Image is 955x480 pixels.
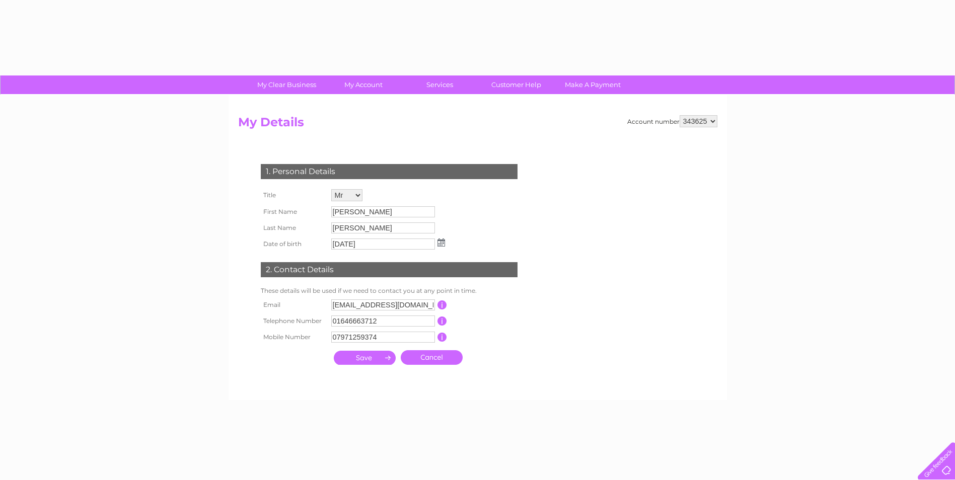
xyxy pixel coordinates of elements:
[437,333,447,342] input: Information
[258,297,329,313] th: Email
[322,75,405,94] a: My Account
[437,238,445,247] img: ...
[437,300,447,309] input: Information
[437,316,447,326] input: Information
[551,75,634,94] a: Make A Payment
[334,351,396,365] input: Submit
[245,75,328,94] a: My Clear Business
[401,350,463,365] a: Cancel
[258,313,329,329] th: Telephone Number
[258,236,329,252] th: Date of birth
[238,115,717,134] h2: My Details
[258,329,329,345] th: Mobile Number
[258,187,329,204] th: Title
[475,75,558,94] a: Customer Help
[258,204,329,220] th: First Name
[261,262,518,277] div: 2. Contact Details
[627,115,717,127] div: Account number
[398,75,481,94] a: Services
[258,220,329,236] th: Last Name
[261,164,518,179] div: 1. Personal Details
[258,285,520,297] td: These details will be used if we need to contact you at any point in time.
